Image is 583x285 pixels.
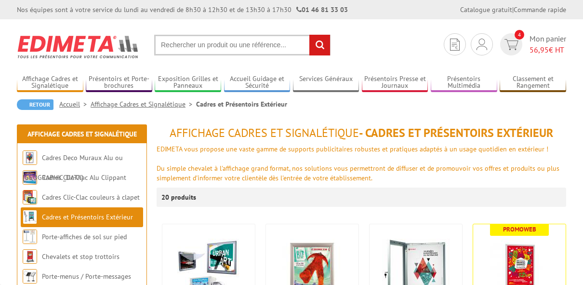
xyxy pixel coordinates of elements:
a: Catalogue gratuit [460,5,512,14]
a: Affichage Cadres et Signalétique [27,130,137,138]
a: Services Généraux [293,75,359,91]
span: 56,95 [530,45,549,54]
a: Chevalets et stop trottoirs [42,252,119,261]
div: | [460,5,566,14]
li: Cadres et Présentoirs Extérieur [196,99,287,109]
a: Exposition Grilles et Panneaux [155,75,221,91]
img: Porte-menus / Porte-messages [23,269,37,284]
span: € HT [530,44,566,55]
a: Cadres Clic-Clac Alu Clippant [42,173,126,182]
div: EDIMETA vous propose une vaste gamme de supports publicitaires robustes et pratiques adaptés à un... [157,144,566,154]
div: Nos équipes sont à votre service du lundi au vendredi de 8h30 à 12h30 et de 13h30 à 17h30 [17,5,348,14]
a: Cadres Deco Muraux Alu ou [GEOGRAPHIC_DATA] [23,153,123,182]
a: Classement et Rangement [500,75,566,91]
img: devis rapide [450,39,460,51]
strong: 01 46 81 33 03 [296,5,348,14]
img: Cadres et Présentoirs Extérieur [23,210,37,224]
img: Chevalets et stop trottoirs [23,249,37,264]
a: devis rapide 4 Mon panier 56,95€ HT [498,33,566,55]
a: Commande rapide [514,5,566,14]
a: Cadres et Présentoirs Extérieur [42,213,133,221]
img: Edimeta [17,29,140,65]
a: Affichage Cadres et Signalétique [17,75,83,91]
a: Cadres Clic-Clac couleurs à clapet [42,193,140,202]
a: Accueil Guidage et Sécurité [224,75,291,91]
p: 20 produits [161,188,198,207]
a: Porte-affiches de sol sur pied [42,232,127,241]
h1: - Cadres et Présentoirs Extérieur [157,127,566,139]
input: Rechercher un produit ou une référence... [154,35,331,55]
b: Promoweb [503,225,536,233]
input: rechercher [309,35,330,55]
a: Présentoirs Multimédia [431,75,497,91]
img: Cadres Clic-Clac couleurs à clapet [23,190,37,204]
img: devis rapide [477,39,487,50]
a: Présentoirs et Porte-brochures [86,75,152,91]
img: devis rapide [504,39,518,50]
a: Affichage Cadres et Signalétique [91,100,196,109]
img: Cadres Deco Muraux Alu ou Bois [23,150,37,165]
span: Mon panier [530,33,566,55]
span: 4 [515,30,524,40]
a: Retour [17,99,53,110]
span: Affichage Cadres et Signalétique [170,125,359,140]
a: Porte-menus / Porte-messages [42,272,131,281]
a: Accueil [59,100,91,109]
a: Présentoirs Presse et Journaux [362,75,428,91]
img: Porte-affiches de sol sur pied [23,230,37,244]
div: Du simple chevalet à l'affichage grand format, nos solutions vous permettront de diffuser et de p... [157,163,566,183]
